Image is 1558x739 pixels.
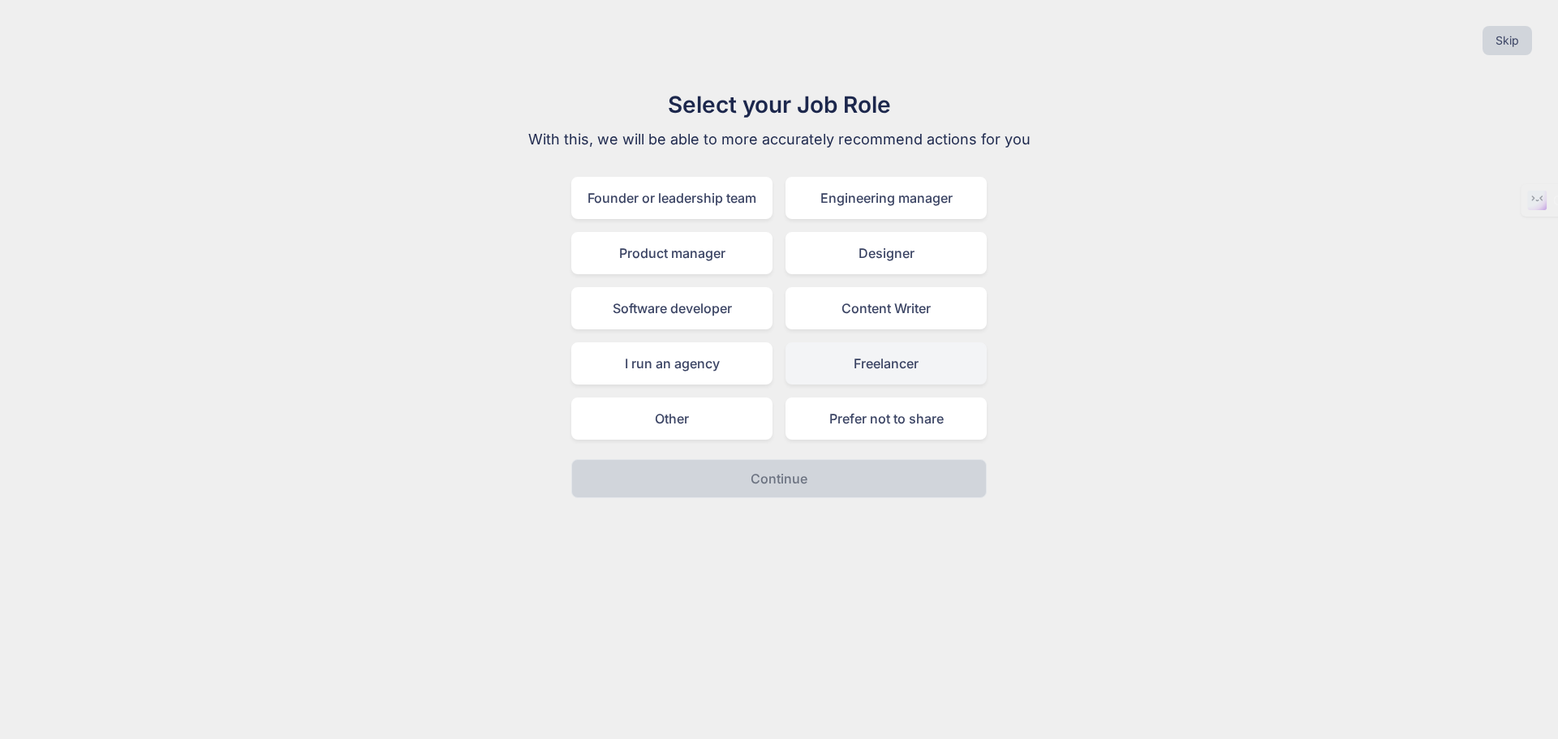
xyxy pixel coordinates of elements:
div: Founder or leadership team [571,177,773,219]
div: Software developer [571,287,773,329]
div: Prefer not to share [785,397,987,440]
div: Content Writer [785,287,987,329]
h1: Select your Job Role [506,88,1052,122]
div: Product manager [571,232,773,274]
p: Continue [751,469,807,488]
div: I run an agency [571,342,773,385]
div: Engineering manager [785,177,987,219]
button: Continue [571,459,987,498]
button: Skip [1483,26,1532,55]
div: Freelancer [785,342,987,385]
p: With this, we will be able to more accurately recommend actions for you [506,128,1052,151]
div: Other [571,397,773,440]
div: Designer [785,232,987,274]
